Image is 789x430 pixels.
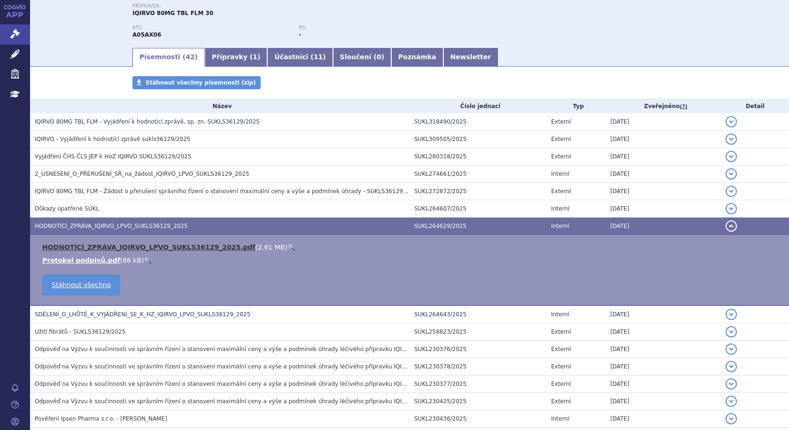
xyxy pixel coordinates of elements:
button: detail [726,203,737,214]
span: Interní [551,311,569,318]
td: SUKL272872/2025 [410,183,546,200]
button: detail [726,309,737,320]
span: Interní [551,171,569,177]
button: detail [726,220,737,232]
td: SUKL264607/2025 [410,200,546,218]
span: Externí [551,346,571,352]
span: Pověření Ipsen Pharma s.r.o. - Jan Strnad [35,415,167,422]
p: ATC: [132,25,289,31]
strong: - [299,31,301,38]
span: Užití fibrátů - SUKLS36129/2025 [35,328,125,335]
span: Externí [551,188,571,195]
span: Externí [551,118,571,125]
li: ( ) [42,256,780,265]
a: 🔍 [144,257,152,264]
th: Číslo jednací [410,99,546,113]
td: SUKL274661/2025 [410,165,546,183]
span: Stáhnout všechny písemnosti (zip) [146,79,256,86]
a: Stáhnout všechny písemnosti (zip) [132,76,261,89]
button: detail [726,396,737,407]
span: Externí [551,381,571,387]
button: detail [726,133,737,145]
button: detail [726,116,737,127]
span: 42 [186,53,194,61]
td: [DATE] [605,323,721,341]
td: SUKL264629/2025 [410,218,546,235]
span: Odpověď na Výzvu k součinnosti ve správním řízení o stanovení maximální ceny a výše a podmínek úh... [35,398,539,405]
td: [DATE] [605,218,721,235]
span: IQIRVO 80MG TBL FLM - Vyjádření k hodnotící zprávě, sp. zn. SUKLS36129/2025 [35,118,260,125]
td: SUKL309505/2025 [410,131,546,148]
a: Sloučení (0) [333,48,391,67]
span: HODNOTÍCÍ_ZPRÁVA_IQIRVO_LPVO_SUKLS36129_2025 [35,223,188,229]
td: [DATE] [605,148,721,165]
td: [DATE] [605,200,721,218]
th: Typ [546,99,605,113]
li: ( ) [42,242,780,252]
span: Interní [551,415,569,422]
button: detail [726,168,737,180]
span: 2_USNESENÍ_O_PŘERUŠENÍ_SŘ_na_žádost_IQIRVO_LPVO_SUKLS36129_2025 [35,171,249,177]
button: detail [726,413,737,424]
span: 1 [253,53,257,61]
span: 86 kB [123,257,141,264]
th: Detail [721,99,789,113]
strong: ELAFIBRANOR [132,31,161,38]
p: RS: [299,25,456,31]
a: Účastníci (11) [267,48,333,67]
td: [DATE] [605,410,721,428]
button: detail [726,361,737,372]
td: [DATE] [605,341,721,358]
td: SUKL258823/2025 [410,323,546,341]
span: Odpověď na Výzvu k součinnosti ve správním řízení o stanovení maximální ceny a výše a podmínek úh... [35,346,472,352]
td: [DATE] [605,375,721,393]
th: Zveřejněno [605,99,721,113]
span: Odpověď na Výzvu k součinnosti ve správním řízení o stanovení maximální ceny a výše a podmínek úh... [35,381,472,387]
td: SUKL230436/2025 [410,410,546,428]
td: SUKL230376/2025 [410,341,546,358]
a: Poznámka [391,48,443,67]
span: 0 [377,53,381,61]
td: [DATE] [605,305,721,323]
p: Přípravek: [132,3,465,9]
span: 11 [314,53,323,61]
a: HODNOTÍCÍ_ZPRÁVA_IQIRVO_LPVO_SUKLS36129_2025.pdf [42,243,255,251]
span: Externí [551,363,571,370]
a: Newsletter [443,48,498,67]
span: Interní [551,205,569,212]
button: detail [726,326,737,337]
span: Vyjádření ČHS ČLS JEP k HoZ IQIRVO SUKLS36129/2025 [35,153,192,160]
span: IQIRVO - Vyjádření k hodnotící zprávě sukls36129/2025 [35,136,190,142]
span: Externí [551,136,571,142]
span: SDĚLENÍ_O_LHŮTĚ_K_VYJÁDŘENÍ_SE_K_HZ_IQIRVO_LPVO_SUKLS36129_2025 [35,311,250,318]
span: Externí [551,153,571,160]
td: SUKL230425/2025 [410,393,546,410]
span: 2.61 MB [258,243,285,251]
button: detail [726,151,737,162]
td: [DATE] [605,393,721,410]
span: Odpověď na Výzvu k součinnosti ve správním řízení o stanovení maximální ceny a výše a podmínek úh... [35,363,472,370]
td: SUKL264643/2025 [410,305,546,323]
td: SUKL230377/2025 [410,375,546,393]
span: Důkazy opatřené SÚKL [35,205,99,212]
a: Přípravky (1) [205,48,267,67]
span: IQIRVO 80MG TBL FLM - Žádost o přerušení správního řízení o stanovení maximální ceny a výše a pod... [35,188,419,195]
a: Protokol podpisů.pdf [42,257,120,264]
button: detail [726,186,737,197]
span: IQIRVO 80MG TBL FLM 30 [132,10,213,16]
td: [DATE] [605,113,721,131]
span: Interní [551,223,569,229]
button: detail [726,344,737,355]
a: Písemnosti (42) [132,48,205,67]
td: SUKL280318/2025 [410,148,546,165]
td: [DATE] [605,131,721,148]
button: detail [726,378,737,390]
a: 🔍 [287,243,295,251]
span: Externí [551,398,571,405]
td: [DATE] [605,165,721,183]
span: Externí [551,328,571,335]
td: [DATE] [605,183,721,200]
a: Stáhnout všechno [42,274,120,296]
td: SUKL318490/2025 [410,113,546,131]
td: SUKL230378/2025 [410,358,546,375]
